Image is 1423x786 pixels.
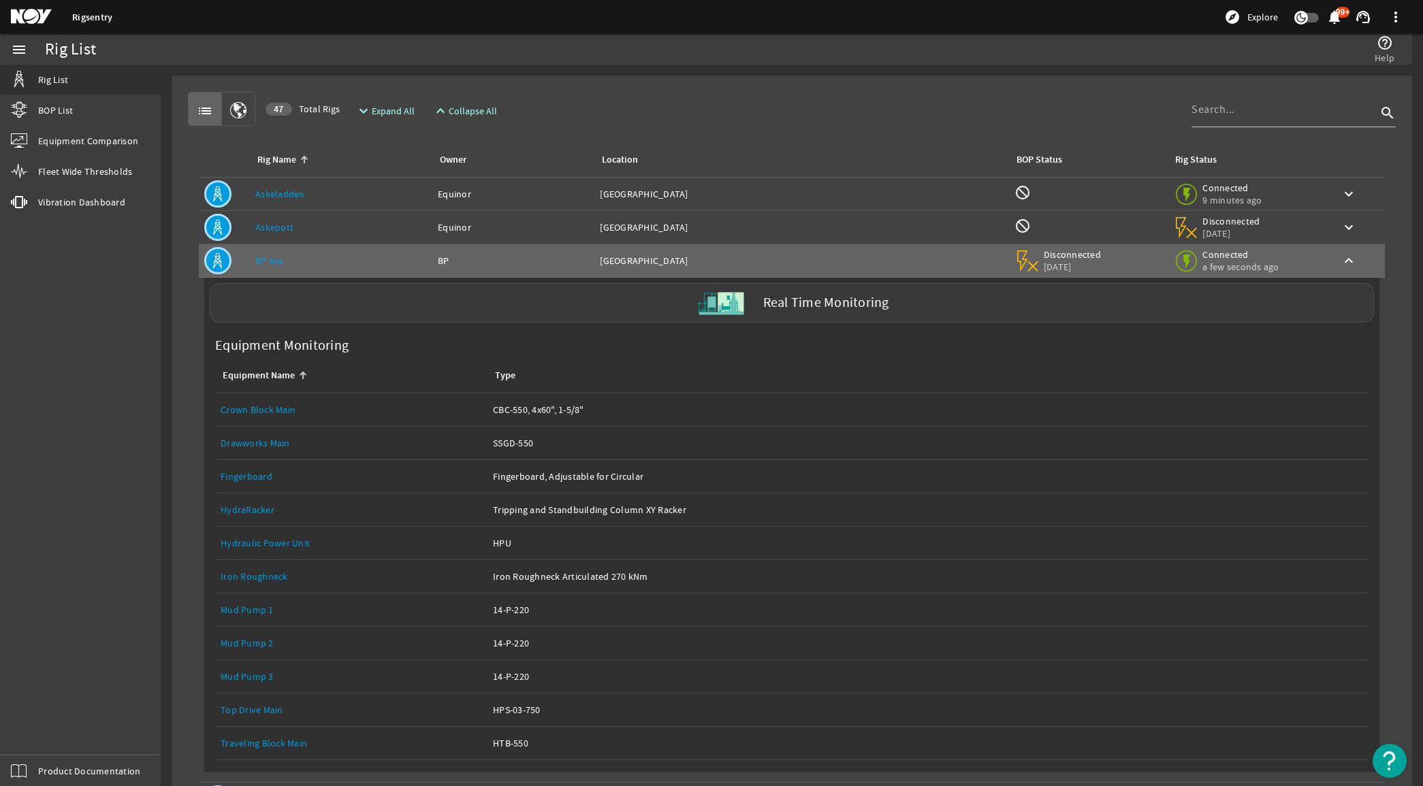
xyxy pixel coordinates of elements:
a: Crown Block Main [221,404,295,416]
div: Equipment Name [223,368,295,383]
span: Disconnected [1202,215,1260,227]
a: Top Drive Main [221,704,283,716]
div: Owner [440,152,466,167]
a: Real Time Monitoring [204,283,1379,323]
mat-icon: expand_less [432,103,443,119]
label: Equipment Monitoring [210,333,354,358]
div: Rig List [45,43,96,56]
mat-icon: keyboard_arrow_down [1341,219,1357,235]
div: 47 [266,103,292,116]
div: HTB-550 [493,736,1363,750]
div: Iron Roughneck Articulated 270 kNm [493,570,1363,583]
a: 14-P-220 [493,660,1363,693]
span: Disconnected [1044,248,1102,261]
div: 14-P-220 [493,603,1363,617]
button: Collapse All [427,99,502,123]
button: Open Resource Center [1373,744,1407,778]
label: Real Time Monitoring [763,296,889,310]
div: Location [602,152,638,167]
a: 14-P-220 [493,593,1363,626]
button: Expand All [350,99,420,123]
a: Mud Pump 1 [221,604,274,616]
a: CBC-550, 4x60", 1-5/8" [493,393,1363,426]
button: more_vert [1379,1,1412,33]
mat-icon: notifications [1326,9,1343,25]
a: HPU [493,527,1363,559]
a: Mud Pump 2 [221,637,274,649]
div: Location [600,152,997,167]
span: Product Documentation [38,764,140,778]
a: Drawworks Main [221,437,290,449]
a: Hydraulic Power Unit [221,537,310,549]
span: Fleet Wide Thresholds [38,165,132,178]
span: 9 minutes ago [1202,194,1262,206]
a: Crown Block Main [221,393,482,426]
div: Equipment Name [221,368,477,383]
div: Rig Name [255,152,421,167]
div: 14-P-220 [493,670,1363,683]
span: Rig List [38,73,68,86]
div: BP [438,254,589,267]
a: Iron Roughneck [221,570,288,583]
a: Askeladden [255,188,305,200]
a: Tripping and Standbuilding Column XY Racker [493,493,1363,526]
a: HydraRacker [221,504,274,516]
button: 99+ [1327,10,1341,24]
a: Top Drive Main [221,693,482,726]
mat-icon: menu [11,42,27,58]
a: SSGD-550 [493,427,1363,459]
a: 14-P-220 [493,627,1363,659]
mat-icon: BOP Monitoring not available for this rig [1014,218,1031,234]
div: [GEOGRAPHIC_DATA] [600,187,1003,201]
a: Askepott [255,221,293,233]
div: Equinor [438,187,589,201]
div: HPS-03-750 [493,703,1363,717]
div: Rig Status [1175,152,1217,167]
a: Mud Pump 3 [221,660,482,693]
div: HPU [493,536,1363,550]
a: Mud Pump 3 [221,670,274,683]
a: Hydraulic Power Unit [221,527,482,559]
button: Explore [1219,6,1283,28]
a: Iron Roughneck [221,560,482,593]
span: Equipment Comparison [38,134,138,148]
div: Type [495,368,515,383]
div: Equinor [438,220,589,234]
div: [GEOGRAPHIC_DATA] [600,220,1003,234]
mat-icon: keyboard_arrow_down [1341,186,1357,202]
div: SSGD-550 [493,436,1363,450]
mat-icon: list [197,103,213,119]
a: HTB-550 [493,727,1363,759]
mat-icon: help_outline [1377,35,1393,51]
div: Rig Name [257,152,296,167]
div: Tripping and Standbuilding Column XY Racker [493,503,1363,517]
mat-icon: explore [1224,9,1241,25]
span: [DATE] [1044,261,1102,273]
a: HydraRacker [221,493,482,526]
a: HPS-03-750 [493,693,1363,726]
span: BOP List [38,103,73,117]
a: Traveling Block Main [221,727,482,759]
span: [DATE] [1202,227,1260,240]
mat-icon: expand_more [355,103,366,119]
span: Connected [1202,182,1262,194]
mat-icon: support_agent [1355,9,1371,25]
a: Fingerboard, Adjustable for Circular [493,460,1363,493]
a: Drawworks Main [221,427,482,459]
a: Iron Roughneck Articulated 270 kNm [493,560,1363,593]
div: 14-P-220 [493,636,1363,650]
a: Fingerboard [221,470,272,482]
span: Total Rigs [266,102,340,116]
mat-icon: vibration [11,194,27,210]
i: search [1379,105,1396,121]
div: Owner [438,152,583,167]
span: Collapse All [449,104,497,118]
a: Fingerboard [221,460,482,493]
span: Connected [1202,248,1279,261]
a: Rigsentry [72,11,112,24]
img: Skid.svg [695,278,746,329]
div: Fingerboard, Adjustable for Circular [493,470,1363,483]
input: Search... [1192,101,1377,118]
div: Type [493,368,1358,383]
mat-icon: keyboard_arrow_up [1341,252,1357,269]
